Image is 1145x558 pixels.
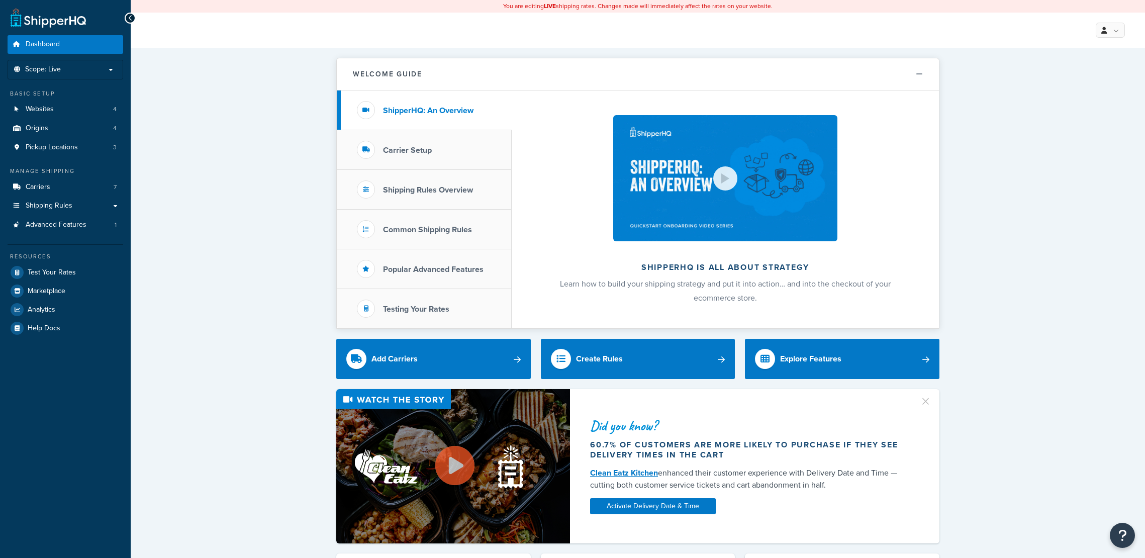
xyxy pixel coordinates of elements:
a: Clean Eatz Kitchen [590,467,658,479]
li: Origins [8,119,123,138]
button: Open Resource Center [1110,523,1135,548]
h3: Popular Advanced Features [383,265,484,274]
span: Analytics [28,306,55,314]
span: Pickup Locations [26,143,78,152]
span: 4 [113,124,117,133]
a: Websites4 [8,100,123,119]
img: Video thumbnail [336,389,570,543]
div: Create Rules [576,352,623,366]
div: Add Carriers [371,352,418,366]
li: Carriers [8,178,123,197]
span: 4 [113,105,117,114]
li: Pickup Locations [8,138,123,157]
h3: Shipping Rules Overview [383,185,473,195]
div: Basic Setup [8,89,123,98]
a: Shipping Rules [8,197,123,215]
span: Scope: Live [25,65,61,74]
a: Help Docs [8,319,123,337]
h2: ShipperHQ is all about strategy [538,263,912,272]
h3: ShipperHQ: An Overview [383,106,473,115]
span: Carriers [26,183,50,192]
a: Origins4 [8,119,123,138]
span: Websites [26,105,54,114]
span: Origins [26,124,48,133]
h3: Testing Your Rates [383,305,449,314]
button: Welcome Guide [337,58,939,90]
a: Analytics [8,301,123,319]
img: ShipperHQ is all about strategy [613,115,837,241]
span: Marketplace [28,287,65,296]
span: Advanced Features [26,221,86,229]
div: 60.7% of customers are more likely to purchase if they see delivery times in the cart [590,440,908,460]
li: Advanced Features [8,216,123,234]
h2: Welcome Guide [353,70,422,78]
a: Marketplace [8,282,123,300]
h3: Carrier Setup [383,146,432,155]
span: 1 [115,221,117,229]
a: Activate Delivery Date & Time [590,498,716,514]
a: Add Carriers [336,339,531,379]
div: Manage Shipping [8,167,123,175]
li: Websites [8,100,123,119]
a: Advanced Features1 [8,216,123,234]
b: LIVE [544,2,556,11]
h3: Common Shipping Rules [383,225,472,234]
span: 3 [113,143,117,152]
a: Carriers7 [8,178,123,197]
div: enhanced their customer experience with Delivery Date and Time — cutting both customer service ti... [590,467,908,491]
span: 7 [114,183,117,192]
a: Explore Features [745,339,939,379]
span: Test Your Rates [28,268,76,277]
div: Resources [8,252,123,261]
a: Pickup Locations3 [8,138,123,157]
a: Create Rules [541,339,735,379]
a: Dashboard [8,35,123,54]
div: Did you know? [590,419,908,433]
span: Learn how to build your shipping strategy and put it into action… and into the checkout of your e... [560,278,891,304]
span: Shipping Rules [26,202,72,210]
span: Help Docs [28,324,60,333]
a: Test Your Rates [8,263,123,282]
span: Dashboard [26,40,60,49]
div: Explore Features [780,352,841,366]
